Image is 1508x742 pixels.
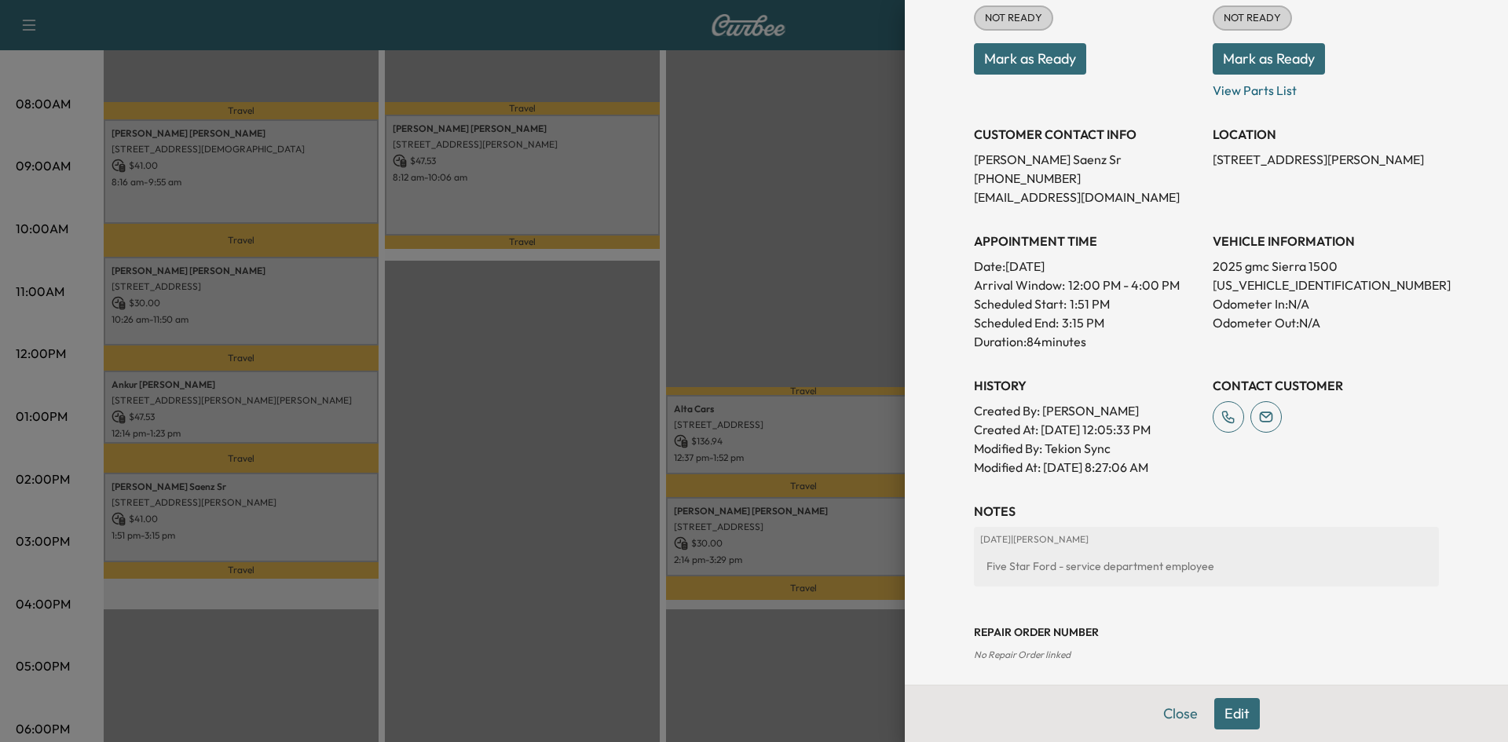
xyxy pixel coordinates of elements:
[974,276,1200,294] p: Arrival Window:
[1068,276,1180,294] span: 12:00 PM - 4:00 PM
[1153,698,1208,729] button: Close
[1070,294,1110,313] p: 1:51 PM
[1213,294,1439,313] p: Odometer In: N/A
[974,458,1200,477] p: Modified At : [DATE] 8:27:06 AM
[974,502,1439,521] h3: NOTES
[1214,698,1260,729] button: Edit
[974,332,1200,351] p: Duration: 84 minutes
[974,313,1059,332] p: Scheduled End:
[975,10,1052,26] span: NOT READY
[1213,257,1439,276] p: 2025 gmc Sierra 1500
[1213,276,1439,294] p: [US_VEHICLE_IDENTIFICATION_NUMBER]
[974,294,1067,313] p: Scheduled Start:
[1062,313,1104,332] p: 3:15 PM
[980,552,1433,580] div: Five Star Ford - service department employee
[1213,232,1439,250] h3: VEHICLE INFORMATION
[980,533,1433,546] p: [DATE] | [PERSON_NAME]
[974,232,1200,250] h3: APPOINTMENT TIME
[974,257,1200,276] p: Date: [DATE]
[974,125,1200,144] h3: CUSTOMER CONTACT INFO
[974,376,1200,395] h3: History
[1214,10,1290,26] span: NOT READY
[974,439,1200,458] p: Modified By : Tekion Sync
[974,188,1200,207] p: [EMAIL_ADDRESS][DOMAIN_NAME]
[1213,43,1325,75] button: Mark as Ready
[1213,313,1439,332] p: Odometer Out: N/A
[1213,75,1439,100] p: View Parts List
[974,420,1200,439] p: Created At : [DATE] 12:05:33 PM
[974,150,1200,169] p: [PERSON_NAME] Saenz Sr
[1213,150,1439,169] p: [STREET_ADDRESS][PERSON_NAME]
[974,649,1071,660] span: No Repair Order linked
[1213,125,1439,144] h3: LOCATION
[974,401,1200,420] p: Created By : [PERSON_NAME]
[1213,376,1439,395] h3: CONTACT CUSTOMER
[974,624,1439,640] h3: Repair Order number
[974,43,1086,75] button: Mark as Ready
[974,169,1200,188] p: [PHONE_NUMBER]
